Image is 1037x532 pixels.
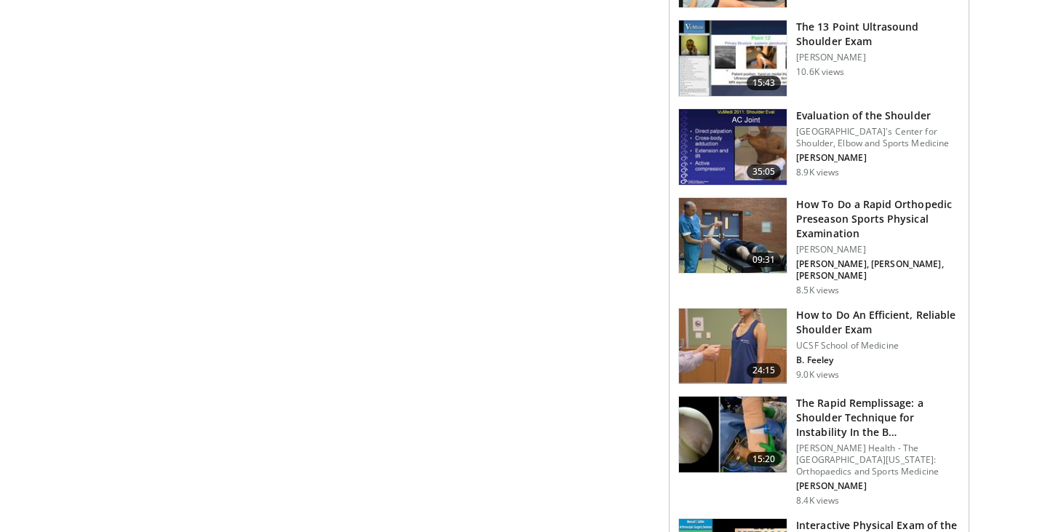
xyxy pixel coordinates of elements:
img: d8b1f0ff-135c-420c-896e-84d5a2cb23b7.150x105_q85_crop-smart_upscale.jpg [679,198,787,274]
p: 8.5K views [796,285,839,296]
p: B. Feeley [796,354,960,366]
img: 7b323ec8-d3a2-4ab0-9251-f78bf6f4eb32.150x105_q85_crop-smart_upscale.jpg [679,20,787,96]
h3: How To Do a Rapid Orthopedic Preseason Sports Physical Examination [796,197,960,241]
p: [PERSON_NAME], [PERSON_NAME], [PERSON_NAME] [796,258,960,282]
p: 10.6K views [796,66,844,78]
p: UCSF School of Medicine [796,340,960,352]
a: 15:43 The 13 Point Ultrasound Shoulder Exam [PERSON_NAME] 10.6K views [678,20,960,97]
p: [PERSON_NAME] [796,152,960,164]
h3: Evaluation of the Shoulder [796,108,960,123]
span: 35:05 [747,164,782,179]
p: [PERSON_NAME] [796,480,960,492]
p: [GEOGRAPHIC_DATA]'s Center for Shoulder, Elbow and Sports Medicine [796,126,960,149]
p: [PERSON_NAME] Health - The [GEOGRAPHIC_DATA][US_STATE]: Orthopaedics and Sports Medicine [796,442,960,477]
a: 24:15 How to Do An Efficient, Reliable Shoulder Exam UCSF School of Medicine B. Feeley 9.0K views [678,308,960,385]
h3: The 13 Point Ultrasound Shoulder Exam [796,20,960,49]
h3: The Rapid Remplissage: a Shoulder Technique for Instability In the B… [796,396,960,440]
img: 276355_0000_1.png.150x105_q85_crop-smart_upscale.jpg [679,109,787,185]
a: 09:31 How To Do a Rapid Orthopedic Preseason Sports Physical Examination [PERSON_NAME] [PERSON_NA... [678,197,960,296]
p: 8.4K views [796,495,839,507]
img: 622239c3-9241-435b-a23f-a48b7de4c90b.150x105_q85_crop-smart_upscale.jpg [679,309,787,384]
h3: How to Do An Efficient, Reliable Shoulder Exam [796,308,960,337]
p: 8.9K views [796,167,839,178]
span: 24:15 [747,363,782,378]
p: [PERSON_NAME] [796,244,960,255]
p: 9.0K views [796,369,839,381]
a: 15:20 The Rapid Remplissage: a Shoulder Technique for Instability In the B… [PERSON_NAME] Health ... [678,396,960,507]
img: 1b017004-0b5b-4a7a-be53-d9051c5666a1.jpeg.150x105_q85_crop-smart_upscale.jpg [679,397,787,472]
a: 35:05 Evaluation of the Shoulder [GEOGRAPHIC_DATA]'s Center for Shoulder, Elbow and Sports Medici... [678,108,960,186]
p: [PERSON_NAME] [796,52,960,63]
span: 15:20 [747,452,782,467]
span: 09:31 [747,253,782,267]
span: 15:43 [747,76,782,90]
